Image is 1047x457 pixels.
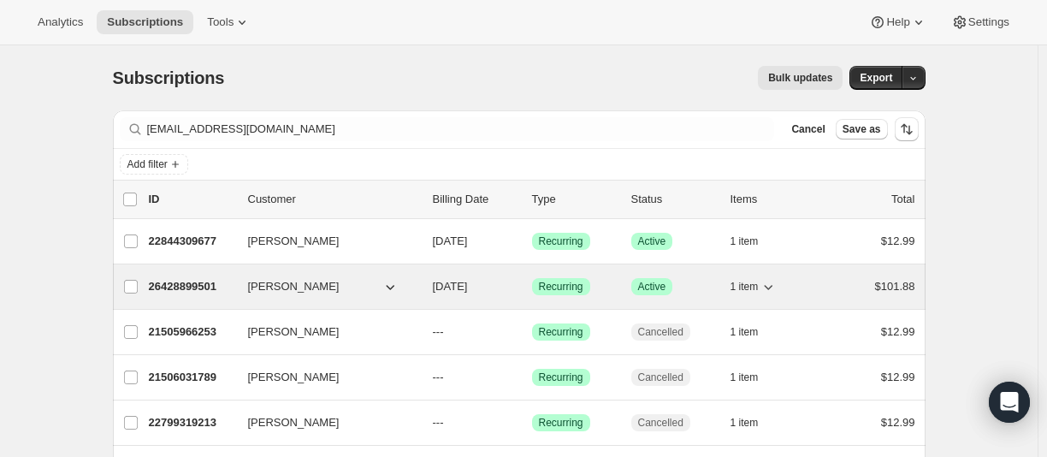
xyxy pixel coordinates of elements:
[638,234,666,248] span: Active
[149,414,234,431] p: 22799319213
[248,233,340,250] span: [PERSON_NAME]
[881,371,915,383] span: $12.99
[433,371,444,383] span: ---
[149,275,915,299] div: 26428899501[PERSON_NAME][DATE]SuccessRecurringSuccessActive1 item$101.88
[631,191,717,208] p: Status
[989,382,1030,423] div: Open Intercom Messenger
[731,191,816,208] div: Items
[881,234,915,247] span: $12.99
[149,365,915,389] div: 21506031789[PERSON_NAME]---SuccessRecurringCancelled1 item$12.99
[433,416,444,429] span: ---
[197,10,261,34] button: Tools
[433,325,444,338] span: ---
[113,68,225,87] span: Subscriptions
[248,191,419,208] p: Customer
[38,15,83,29] span: Analytics
[238,273,409,300] button: [PERSON_NAME]
[638,280,666,294] span: Active
[875,280,915,293] span: $101.88
[881,325,915,338] span: $12.99
[539,325,583,339] span: Recurring
[238,228,409,255] button: [PERSON_NAME]
[207,15,234,29] span: Tools
[731,234,759,248] span: 1 item
[539,280,583,294] span: Recurring
[149,411,915,435] div: 22799319213[PERSON_NAME]---SuccessRecurringCancelled1 item$12.99
[149,191,915,208] div: IDCustomerBilling DateTypeStatusItemsTotal
[895,117,919,141] button: Sort the results
[731,416,759,430] span: 1 item
[149,323,234,341] p: 21505966253
[836,119,888,139] button: Save as
[731,365,778,389] button: 1 item
[758,66,843,90] button: Bulk updates
[248,323,340,341] span: [PERSON_NAME]
[120,154,188,175] button: Add filter
[27,10,93,34] button: Analytics
[849,66,902,90] button: Export
[433,191,518,208] p: Billing Date
[433,280,468,293] span: [DATE]
[941,10,1020,34] button: Settings
[539,371,583,384] span: Recurring
[97,10,193,34] button: Subscriptions
[843,122,881,136] span: Save as
[731,229,778,253] button: 1 item
[638,416,683,430] span: Cancelled
[127,157,168,171] span: Add filter
[149,191,234,208] p: ID
[433,234,468,247] span: [DATE]
[881,416,915,429] span: $12.99
[149,233,234,250] p: 22844309677
[238,318,409,346] button: [PERSON_NAME]
[147,117,775,141] input: Filter subscribers
[539,234,583,248] span: Recurring
[539,416,583,430] span: Recurring
[886,15,909,29] span: Help
[968,15,1009,29] span: Settings
[107,15,183,29] span: Subscriptions
[532,191,618,208] div: Type
[248,278,340,295] span: [PERSON_NAME]
[731,325,759,339] span: 1 item
[248,414,340,431] span: [PERSON_NAME]
[731,411,778,435] button: 1 item
[859,10,937,34] button: Help
[731,371,759,384] span: 1 item
[149,320,915,344] div: 21505966253[PERSON_NAME]---SuccessRecurringCancelled1 item$12.99
[149,278,234,295] p: 26428899501
[238,409,409,436] button: [PERSON_NAME]
[149,229,915,253] div: 22844309677[PERSON_NAME][DATE]SuccessRecurringSuccessActive1 item$12.99
[731,320,778,344] button: 1 item
[638,371,683,384] span: Cancelled
[638,325,683,339] span: Cancelled
[731,275,778,299] button: 1 item
[731,280,759,294] span: 1 item
[860,71,892,85] span: Export
[238,364,409,391] button: [PERSON_NAME]
[791,122,825,136] span: Cancel
[149,369,234,386] p: 21506031789
[768,71,832,85] span: Bulk updates
[891,191,914,208] p: Total
[784,119,831,139] button: Cancel
[248,369,340,386] span: [PERSON_NAME]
